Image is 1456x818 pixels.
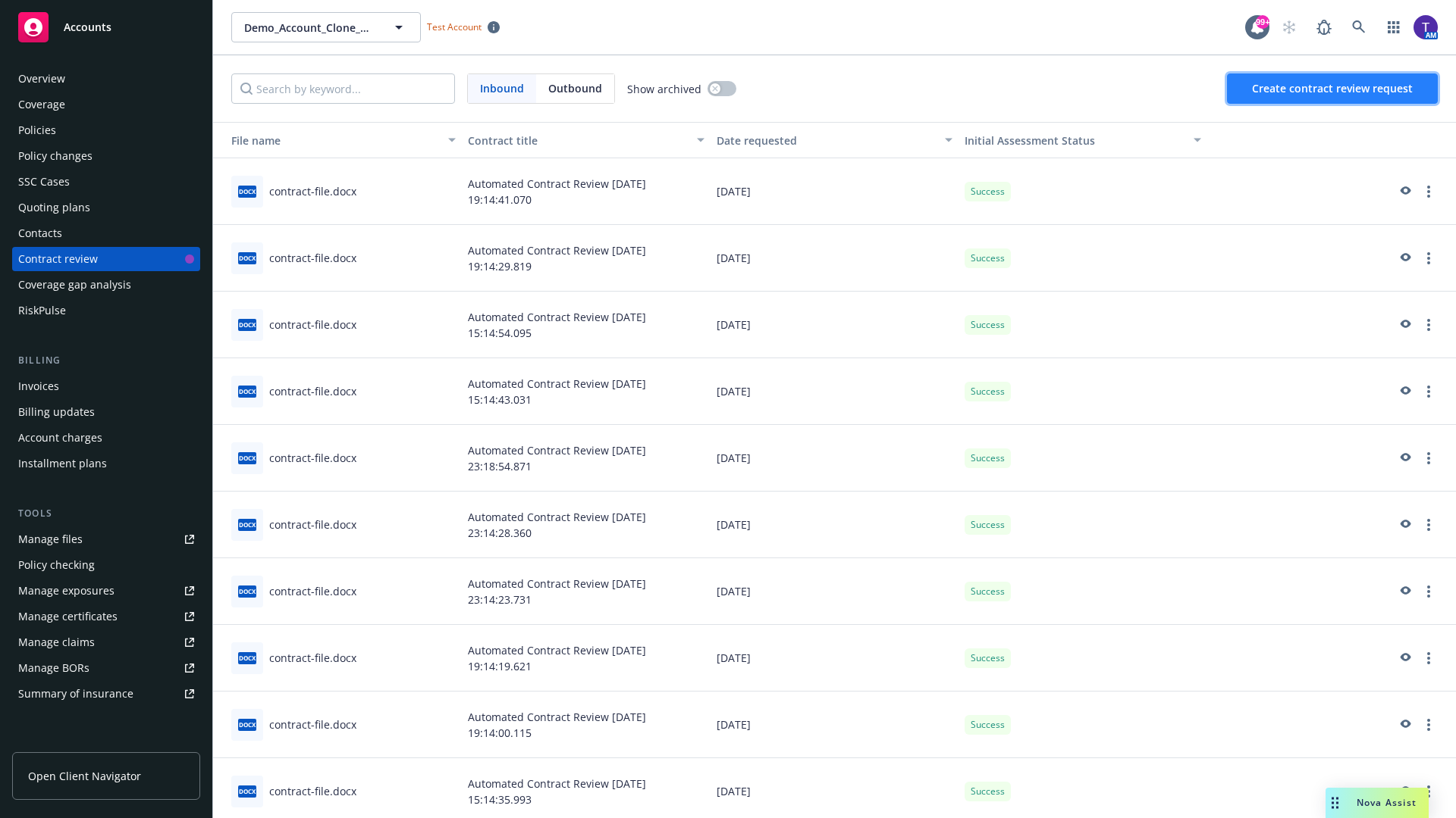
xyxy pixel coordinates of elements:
a: Manage certificates [12,604,200,629]
span: docx [238,186,256,197]
input: Search by keyword... [231,73,455,104]
div: contract-file.docx [269,717,356,732]
div: contract-file.docx [269,583,356,599]
div: Installment plans [18,451,107,476]
div: contract-file.docx [269,317,356,333]
div: Automated Contract Review [DATE] 23:14:28.360 [462,492,711,558]
div: contract-file.docx [269,450,356,466]
div: [DATE] [711,558,959,625]
div: Automated Contract Review [DATE] 23:14:23.731 [462,558,711,625]
div: Overview [18,67,65,91]
span: Inbound [468,74,536,103]
a: Policy changes [12,144,200,168]
span: Outbound [536,74,614,103]
button: Contract title [462,122,711,158]
div: Coverage [18,92,65,117]
div: Manage certificates [18,604,118,629]
div: Invoices [18,374,59,398]
div: Contract title [468,133,688,148]
a: Manage BORs [12,656,200,680]
div: [DATE] [711,358,959,425]
span: docx [238,652,256,663]
span: Test Account [427,20,482,33]
span: Success [971,785,1005,798]
div: Manage claims [18,630,95,654]
span: docx [238,252,256,264]
span: Success [971,185,1005,198]
span: Open Client Navigator [28,768,141,784]
div: Analytics hub [12,736,200,751]
div: contract-file.docx [269,517,356,532]
a: Policies [12,118,200,142]
span: Success [971,718,1005,732]
div: Toggle SortBy [219,133,439,148]
a: preview [1395,582,1414,601]
div: Billing [12,353,200,368]
a: more [1420,382,1438,401]
span: Inbound [480,80,524,96]
a: Manage claims [12,630,200,654]
span: docx [238,719,256,730]
div: Account charges [18,426,102,450]
div: Policies [18,118,56,142]
div: [DATE] [711,625,959,692]
div: Manage files [18,527,83,551]
div: Automated Contract Review [DATE] 19:14:19.621 [462,625,711,692]
div: RiskPulse [18,298,66,323]
a: Manage exposures [12,579,200,603]
a: Summary of insurance [12,682,200,706]
a: preview [1395,649,1414,667]
span: Success [971,585,1005,598]
span: Success [971,451,1005,465]
a: more [1420,516,1438,534]
div: Drag to move [1326,788,1345,818]
div: Summary of insurance [18,682,133,706]
span: Success [971,318,1005,332]
div: [DATE] [711,492,959,558]
div: Automated Contract Review [DATE] 15:14:54.095 [462,292,711,358]
div: [DATE] [711,425,959,492]
span: Show archived [627,81,701,97]
div: Toggle SortBy [965,133,1185,148]
span: docx [238,319,256,330]
div: Tools [12,506,200,521]
a: Manage files [12,527,200,551]
a: preview [1395,249,1414,267]
div: contract-file.docx [269,183,356,199]
span: Test Account [421,19,506,35]
a: Invoices [12,374,200,398]
div: [DATE] [711,692,959,758]
div: Contacts [18,221,62,245]
span: Create contract review request [1252,81,1413,95]
div: [DATE] [711,158,959,225]
div: Contract review [18,247,98,271]
a: Coverage [12,92,200,117]
span: Initial Assessment Status [965,133,1095,148]
a: preview [1395,382,1414,401]
span: docx [238,585,256,597]
a: preview [1395,449,1414,467]
a: preview [1395,516,1414,534]
div: Automated Contract Review [DATE] 23:18:54.871 [462,425,711,492]
a: more [1420,782,1438,801]
span: Success [971,518,1005,532]
div: Automated Contract Review [DATE] 19:14:00.115 [462,692,711,758]
a: more [1420,249,1438,267]
a: SSC Cases [12,170,200,194]
a: Installment plans [12,451,200,476]
button: Demo_Account_Clone_QA_CR_Tests_Client [231,12,421,42]
a: preview [1395,716,1414,734]
span: Nova Assist [1357,796,1417,809]
a: more [1420,316,1438,334]
a: Contacts [12,221,200,245]
div: Manage exposures [18,579,115,603]
a: preview [1395,782,1414,801]
a: Coverage gap analysis [12,273,200,297]
a: preview [1395,183,1414,201]
div: Manage BORs [18,656,89,680]
div: Policy changes [18,144,93,168]
button: Nova Assist [1326,788,1429,818]
a: Switch app [1379,12,1409,42]
div: Quoting plans [18,195,90,220]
